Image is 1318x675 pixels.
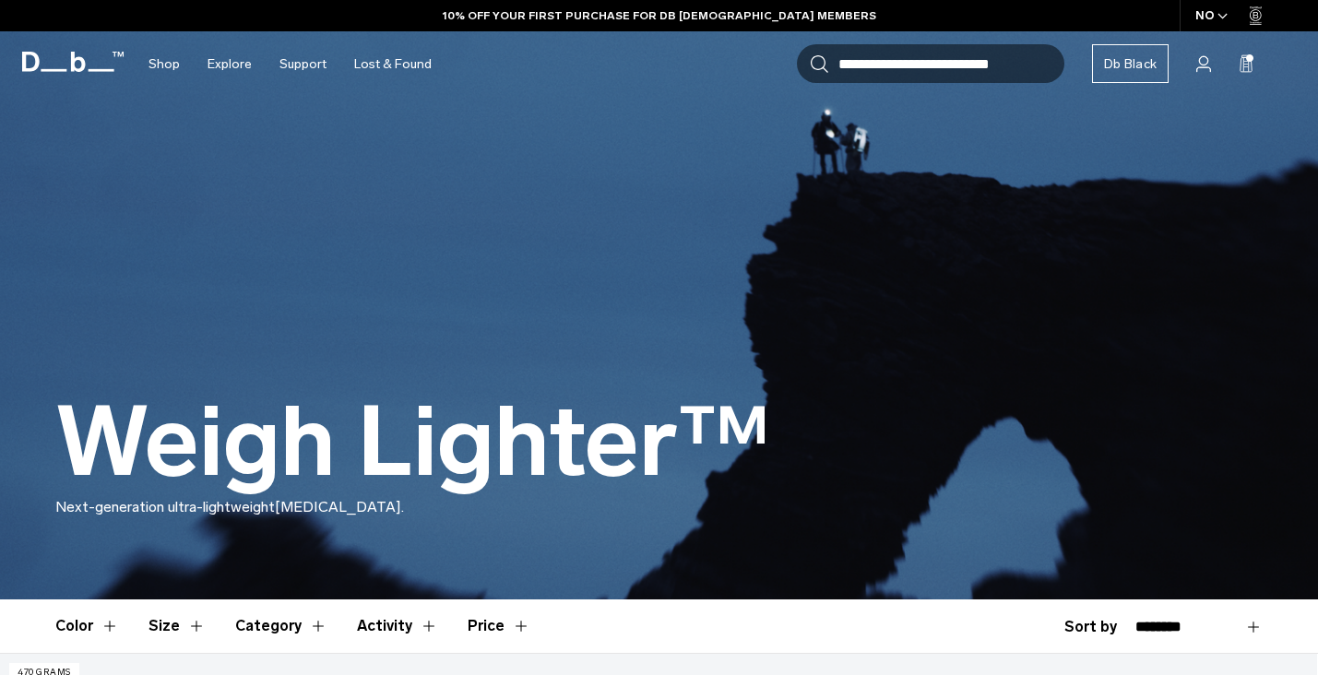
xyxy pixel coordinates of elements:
button: Toggle Filter [357,599,438,653]
a: Lost & Found [354,31,432,97]
span: [MEDICAL_DATA]. [275,498,404,515]
a: Db Black [1092,44,1169,83]
button: Toggle Price [468,599,530,653]
button: Toggle Filter [55,599,119,653]
span: Next-generation ultra-lightweight [55,498,275,515]
button: Toggle Filter [235,599,327,653]
a: Shop [148,31,180,97]
h1: Weigh Lighter™ [55,389,770,496]
a: Explore [208,31,252,97]
button: Toggle Filter [148,599,206,653]
a: 10% OFF YOUR FIRST PURCHASE FOR DB [DEMOGRAPHIC_DATA] MEMBERS [443,7,876,24]
a: Support [279,31,327,97]
nav: Main Navigation [135,31,445,97]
